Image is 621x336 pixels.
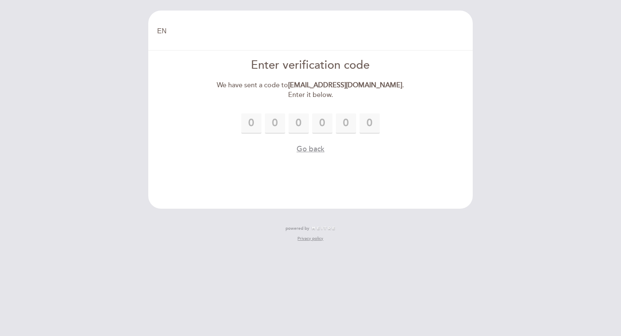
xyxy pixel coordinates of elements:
strong: [EMAIL_ADDRESS][DOMAIN_NAME] [288,81,402,89]
input: 0 [360,113,380,134]
span: powered by [286,226,309,231]
img: MEITRE [311,226,335,231]
button: Go back [297,144,324,154]
input: 0 [265,113,285,134]
input: 0 [241,113,261,134]
input: 0 [312,113,332,134]
a: powered by [286,226,335,231]
div: Enter verification code [214,57,408,74]
a: Privacy policy [297,236,323,242]
div: We have sent a code to . Enter it below. [214,81,408,100]
input: 0 [289,113,309,134]
input: 0 [336,113,356,134]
